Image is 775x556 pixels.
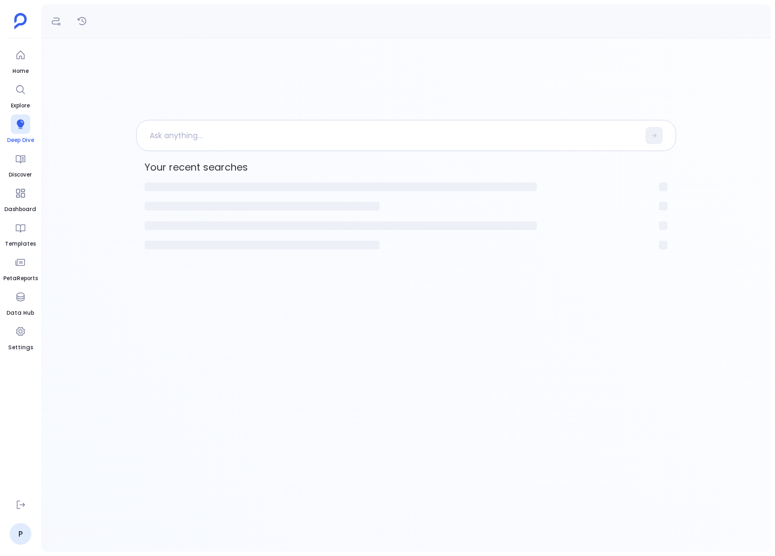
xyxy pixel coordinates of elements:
button: Definitions [48,12,65,30]
a: Deep Dive [7,114,34,145]
span: Settings [8,343,33,352]
span: Dashboard [4,205,36,214]
span: PetaReports [3,274,38,283]
a: P [10,523,31,545]
span: Deep Dive [7,136,34,145]
img: petavue logo [14,13,27,29]
span: Templates [5,240,36,248]
a: Dashboard [4,184,36,214]
a: Home [11,45,30,76]
a: PetaReports [3,253,38,283]
span: Your recent searches [136,158,676,177]
a: Discover [9,149,32,179]
span: Explore [11,101,30,110]
a: Settings [8,322,33,352]
button: History [73,12,91,30]
span: Discover [9,171,32,179]
a: Data Hub [6,287,34,317]
span: Data Hub [6,309,34,317]
a: Templates [5,218,36,248]
a: Explore [11,80,30,110]
span: Home [11,67,30,76]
